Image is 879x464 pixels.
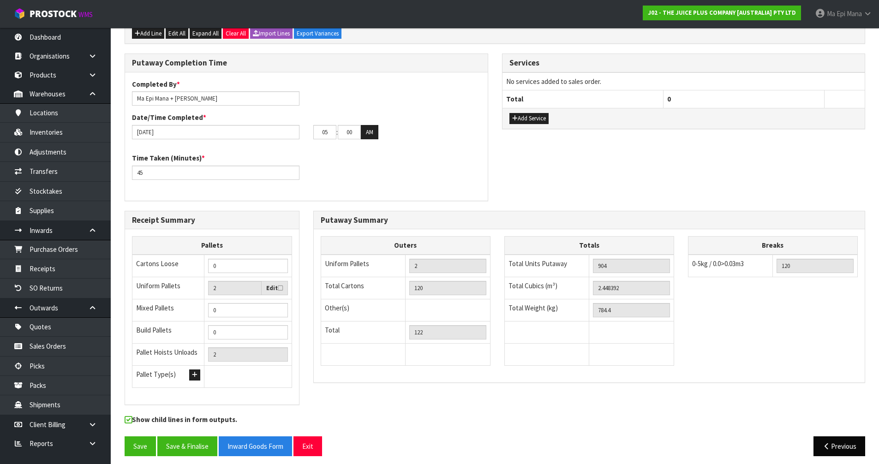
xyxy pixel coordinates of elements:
td: Total [321,321,406,343]
td: : [336,125,338,140]
th: Breaks [688,237,857,255]
button: Add Line [132,28,164,39]
td: Total Cartons [321,277,406,299]
td: Pallet Hoists Unloads [132,344,204,366]
input: UNIFORM P LINES [409,259,486,273]
input: TOTAL PACKS [409,325,486,339]
button: Inward Goods Form [219,436,292,456]
input: Manual [208,303,288,317]
td: Mixed Pallets [132,299,204,321]
td: No services added to sales order. [502,72,865,90]
input: Manual [208,325,288,339]
button: Edit All [166,28,188,39]
button: Clear All [223,28,249,39]
input: Manual [208,259,288,273]
strong: J02 - THE JUICE PLUS COMPANY [AUSTRALIA] PTY LTD [648,9,796,17]
th: Outers [321,237,490,255]
input: Date/Time completed [132,125,299,139]
td: Uniform Pallets [132,277,204,299]
td: Total Cubics (m³) [504,277,589,299]
td: Uniform Pallets [321,255,406,277]
small: WMS [78,10,93,19]
label: Date/Time Completed [132,113,206,122]
input: HH [313,125,336,139]
td: Cartons Loose [132,255,204,277]
button: Exit [293,436,322,456]
label: Time Taken (Minutes) [132,153,205,163]
td: Total Units Putaway [504,255,589,277]
h3: Putaway Completion Time [132,59,481,67]
th: Pallets [132,237,292,255]
button: Save [125,436,156,456]
button: Previous [813,436,865,456]
td: Other(s) [321,299,406,321]
button: AM [361,125,378,140]
span: 0-5kg / 0.0>0.03m3 [692,259,744,268]
span: ProStock [30,8,77,20]
input: UNIFORM P + MIXED P + BUILD P [208,347,288,362]
span: Ma Epi [827,9,845,18]
button: Export Variances [294,28,341,39]
input: Uniform Pallets [208,281,262,295]
span: Expand All [192,30,219,37]
td: Build Pallets [132,321,204,344]
label: Show child lines in form outputs. [125,415,237,427]
h3: Services [509,59,858,67]
th: Totals [504,237,674,255]
input: Time Taken [132,166,299,180]
h3: Putaway Summary [321,216,858,225]
input: MM [338,125,361,139]
button: Expand All [190,28,221,39]
span: Mana [847,9,862,18]
input: OUTERS TOTAL = CTN [409,281,486,295]
img: cube-alt.png [14,8,25,19]
th: Total [502,90,664,108]
button: Add Service [509,113,549,124]
button: Import Lines [250,28,293,39]
a: J02 - THE JUICE PLUS COMPANY [AUSTRALIA] PTY LTD [643,6,801,20]
button: Save & Finalise [157,436,217,456]
label: Completed By [132,79,180,89]
td: Total Weight (kg) [504,299,589,321]
span: 0 [667,95,671,103]
label: Edit [266,284,283,293]
td: Pallet Type(s) [132,366,204,388]
h3: Receipt Summary [132,216,292,225]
